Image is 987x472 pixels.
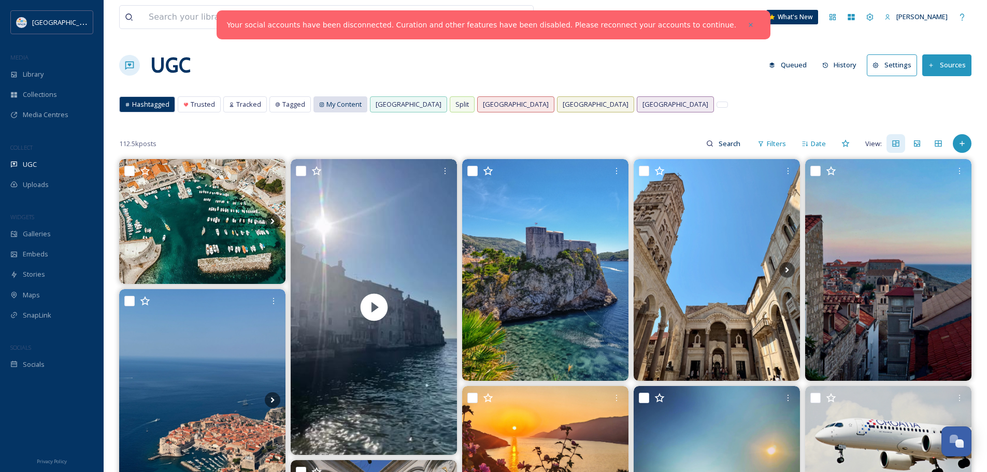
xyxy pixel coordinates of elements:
[805,159,971,381] img: 🌅🏰✨ . . . . . #dubrovnik #croatia #split #travel #dubrovnikoldtown #dubrovnikcroatia #croatiafull...
[455,99,469,109] span: Split
[449,7,509,27] a: View all files
[713,133,747,154] input: Search
[291,159,457,455] img: thumbnail
[227,20,736,31] a: Your social accounts have been disconnected. Curation and other features have been disabled. Plea...
[766,10,818,24] a: What's New
[483,99,549,109] span: [GEOGRAPHIC_DATA]
[817,55,862,75] button: History
[811,139,826,149] span: Date
[23,229,51,239] span: Galleries
[23,310,51,320] span: SnapLink
[150,50,191,81] a: UGC
[10,213,34,221] span: WIDGETS
[23,360,45,369] span: Socials
[132,99,169,109] span: Hashtagged
[236,99,261,109] span: Tracked
[896,12,948,21] span: [PERSON_NAME]
[144,6,430,28] input: Search your library
[642,99,708,109] span: [GEOGRAPHIC_DATA]
[282,99,305,109] span: Tagged
[563,99,628,109] span: [GEOGRAPHIC_DATA]
[865,139,882,149] span: View:
[17,17,27,27] img: HTZ_logo_EN.svg
[867,54,917,76] button: Settings
[10,53,28,61] span: MEDIA
[32,17,98,27] span: [GEOGRAPHIC_DATA]
[37,458,67,465] span: Privacy Policy
[23,249,48,259] span: Embeds
[879,7,953,27] a: [PERSON_NAME]
[23,180,49,190] span: Uploads
[764,55,817,75] a: Queued
[119,159,285,283] img: Set sail from Split to Dubrovnik on a private 7-day adventure through Croatia’s stunning islands....
[462,159,628,381] img: #croatiatravel #movielocations #lovrijenacfortress #beauty
[10,344,31,351] span: SOCIALS
[941,426,971,456] button: Open Chat
[37,454,67,467] a: Privacy Policy
[767,139,786,149] span: Filters
[634,159,800,381] img: 👴🏻🏘️ #oldtown #oldtownsplit #split #croatia #ส่วนตัวเรายังคงเที่ยวต่อไป
[23,110,68,120] span: Media Centres
[291,159,457,455] video: #rovinj #croatia #summervibes #istria
[23,160,37,169] span: UGC
[23,69,44,79] span: Library
[509,8,528,26] div: 🇬🇧
[326,99,362,109] span: My Content
[23,90,57,99] span: Collections
[922,54,971,76] button: Sources
[10,144,33,151] span: COLLECT
[867,54,922,76] a: Settings
[119,139,156,149] span: 112.5k posts
[817,55,867,75] a: History
[23,269,45,279] span: Stories
[764,55,812,75] button: Queued
[376,99,441,109] span: [GEOGRAPHIC_DATA]
[191,99,215,109] span: Trusted
[23,290,40,300] span: Maps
